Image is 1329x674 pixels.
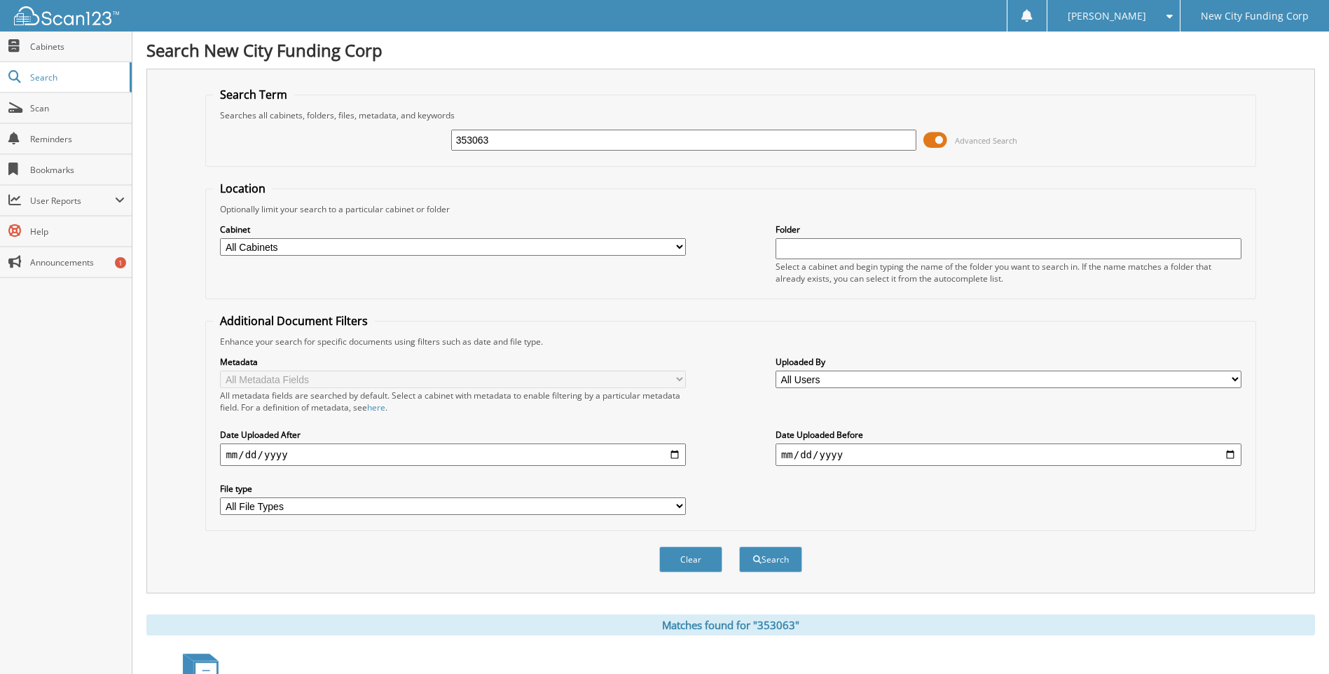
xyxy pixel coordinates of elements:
[220,356,686,368] label: Metadata
[1068,12,1146,20] span: [PERSON_NAME]
[213,181,273,196] legend: Location
[30,102,125,114] span: Scan
[30,256,125,268] span: Announcements
[367,401,385,413] a: here
[955,135,1017,146] span: Advanced Search
[30,195,115,207] span: User Reports
[146,39,1315,62] h1: Search New City Funding Corp
[220,483,686,495] label: File type
[30,71,123,83] span: Search
[14,6,119,25] img: scan123-logo-white.svg
[739,546,802,572] button: Search
[220,390,686,413] div: All metadata fields are searched by default. Select a cabinet with metadata to enable filtering b...
[776,261,1241,284] div: Select a cabinet and begin typing the name of the folder you want to search in. If the name match...
[213,313,375,329] legend: Additional Document Filters
[213,109,1248,121] div: Searches all cabinets, folders, files, metadata, and keywords
[213,203,1248,215] div: Optionally limit your search to a particular cabinet or folder
[146,614,1315,635] div: Matches found for "353063"
[776,356,1241,368] label: Uploaded By
[659,546,722,572] button: Clear
[115,257,126,268] div: 1
[213,336,1248,348] div: Enhance your search for specific documents using filters such as date and file type.
[776,443,1241,466] input: end
[1201,12,1309,20] span: New City Funding Corp
[30,41,125,53] span: Cabinets
[220,223,686,235] label: Cabinet
[213,87,294,102] legend: Search Term
[220,443,686,466] input: start
[30,133,125,145] span: Reminders
[220,429,686,441] label: Date Uploaded After
[30,164,125,176] span: Bookmarks
[776,223,1241,235] label: Folder
[776,429,1241,441] label: Date Uploaded Before
[30,226,125,238] span: Help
